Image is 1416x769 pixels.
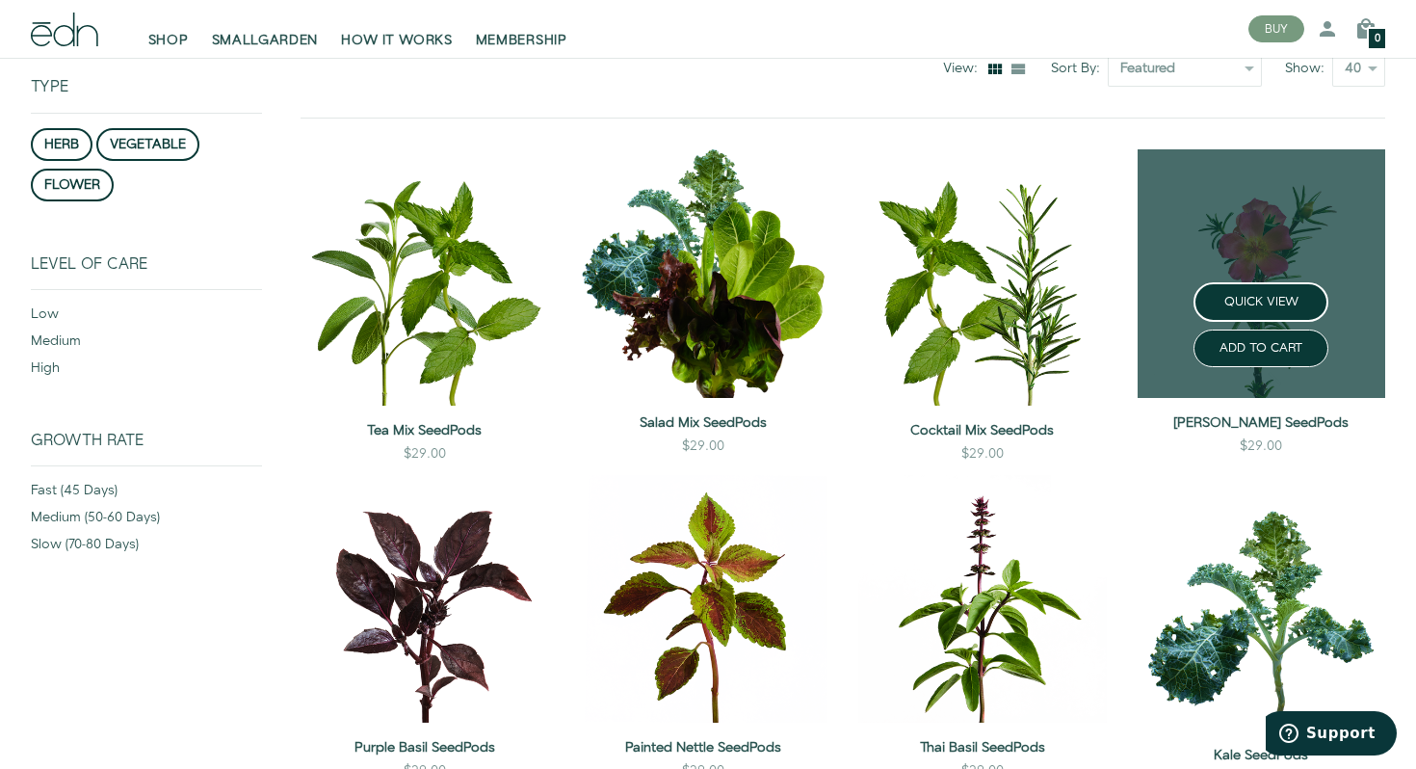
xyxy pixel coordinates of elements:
[961,444,1004,464] div: $29.00
[858,421,1107,440] a: Cocktail Mix SeedPods
[212,31,319,50] span: SMALLGARDEN
[96,128,199,161] button: vegetable
[31,432,262,465] div: Growth Rate
[31,481,262,508] div: fast (45 days)
[580,475,828,724] img: Painted Nettle SeedPods
[580,149,828,398] img: Salad Mix SeedPods
[1266,711,1397,759] iframe: Opens a widget where you can find more information
[31,535,262,562] div: slow (70-80 days)
[943,59,985,78] div: View:
[476,31,567,50] span: MEMBERSHIP
[464,8,579,50] a: MEMBERSHIP
[580,738,828,757] a: Painted Nettle SeedPods
[137,8,200,50] a: SHOP
[200,8,330,50] a: SMALLGARDEN
[31,358,262,385] div: high
[404,444,446,464] div: $29.00
[1375,34,1380,44] span: 0
[31,331,262,358] div: medium
[301,475,549,724] img: Purple Basil SeedPods
[858,738,1107,757] a: Thai Basil SeedPods
[1138,475,1386,731] img: Kale SeedPods
[1285,59,1332,78] label: Show:
[858,149,1107,406] img: Cocktail Mix SeedPods
[682,437,724,456] div: $29.00
[329,8,463,50] a: HOW IT WORKS
[31,128,92,161] button: herb
[1051,59,1108,78] label: Sort By:
[1138,413,1386,433] a: [PERSON_NAME] SeedPods
[31,169,114,201] button: flower
[148,31,189,50] span: SHOP
[31,19,262,112] div: Type
[301,149,549,406] img: Tea Mix SeedPods
[301,738,549,757] a: Purple Basil SeedPods
[1193,330,1328,367] button: ADD TO CART
[31,255,262,289] div: Level of Care
[301,421,549,440] a: Tea Mix SeedPods
[1138,746,1386,765] a: Kale SeedPods
[580,413,828,433] a: Salad Mix SeedPods
[1248,15,1304,42] button: BUY
[858,475,1107,724] img: Thai Basil SeedPods
[31,305,262,331] div: low
[1240,437,1282,456] div: $29.00
[341,31,452,50] span: HOW IT WORKS
[1193,282,1328,322] button: QUICK VIEW
[31,508,262,535] div: medium (50-60 days)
